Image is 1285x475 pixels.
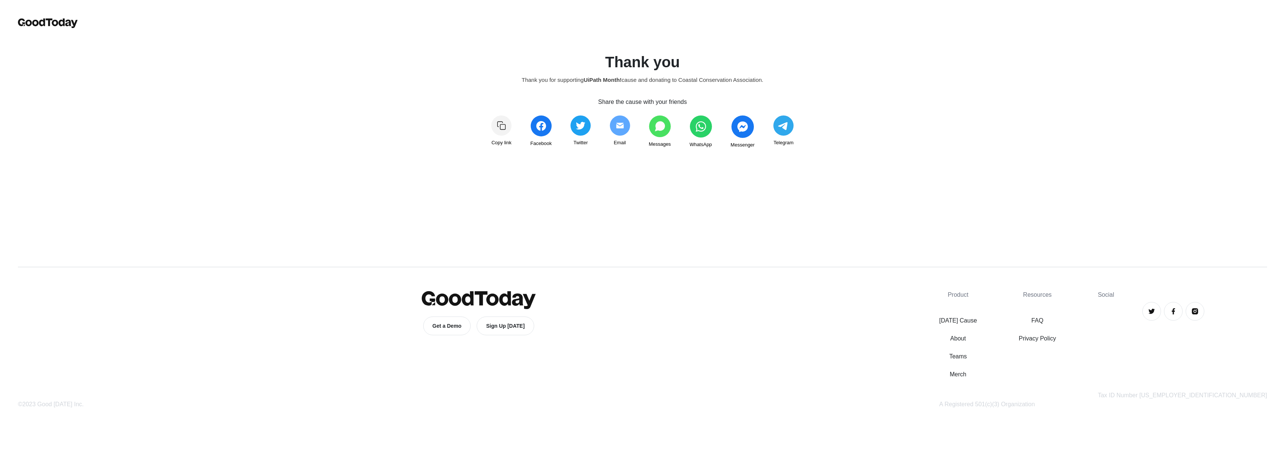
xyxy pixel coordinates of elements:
[361,98,924,107] div: Share the cause with your friends
[690,115,712,149] a: WhatsApp
[423,317,471,335] a: Get a Demo
[530,139,552,148] span: Facebook
[18,400,939,409] div: ©2023 Good [DATE] Inc.
[773,115,794,149] a: Telegram
[939,370,977,379] a: Merch
[649,115,671,149] a: Messages
[1098,391,1267,400] div: Tax ID Number [US_EMPLOYER_IDENTIFICATION_NUMBER]
[422,291,536,309] img: GoodToday
[1019,334,1056,343] a: Privacy Policy
[731,141,755,149] span: Messenger
[583,77,622,83] strong: UiPath Month!
[773,115,794,136] img: share_telegram-202ce42bf2dc56a75ae6f480dc55a76afea62cc0f429ad49403062cf127563fc.svg
[1170,308,1177,315] img: Facebook
[939,316,977,325] a: [DATE] Cause
[1098,291,1267,298] h4: Social
[731,115,755,149] a: Messenger
[477,317,534,335] a: Sign Up [DATE]
[530,115,552,136] img: share_facebook-c991d833322401cbb4f237049bfc194d63ef308eb3503c7c3024a8cbde471ffb.svg
[939,352,977,361] a: Teams
[1019,316,1056,325] a: FAQ
[361,56,924,68] h1: Thank you
[774,139,793,147] span: Telegram
[610,115,630,149] a: Email
[573,139,588,147] span: Twitter
[361,75,924,85] div: Thank you for supporting cause and donating to Coastal Conservation Association.
[1142,302,1161,321] a: Twitter
[939,334,977,343] a: About
[614,139,626,147] span: Email
[649,140,671,148] span: Messages
[18,18,78,28] img: GoodToday
[939,291,977,298] h4: Product
[649,115,671,137] img: share_messages-3b1fb8c04668ff7766dd816aae91723b8c2b0b6fc9585005e55ff97ac9a0ace1.svg
[1019,291,1056,298] h4: Resources
[530,115,552,149] a: Facebook
[491,115,512,149] a: Copy link
[1186,302,1204,321] a: Instagram
[1164,302,1183,321] a: Facebook
[690,141,712,149] span: WhatsApp
[610,115,630,136] img: share_email2-0c4679e4b4386d6a5b86d8c72d62db284505652625843b8f2b6952039b23a09d.svg
[939,400,1098,409] div: A Registered 501(c)(3) Organization
[570,115,591,136] img: share_twitter-4edeb73ec953106eaf988c2bc856af36d9939993d6d052e2104170eae85ec90a.svg
[1191,308,1199,315] img: Instagram
[1148,308,1155,315] img: Twitter
[492,139,511,147] span: Copy link
[491,115,512,136] img: Copy link
[731,115,754,138] img: share_messenger-c45e1c7bcbce93979a22818f7576546ad346c06511f898ed389b6e9c643ac9fb.svg
[690,115,712,138] img: share_whatsapp-5443f3cdddf22c2a0b826378880ed971e5ae1b823a31c339f5b218d16a196cbc.svg
[570,115,591,149] a: Twitter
